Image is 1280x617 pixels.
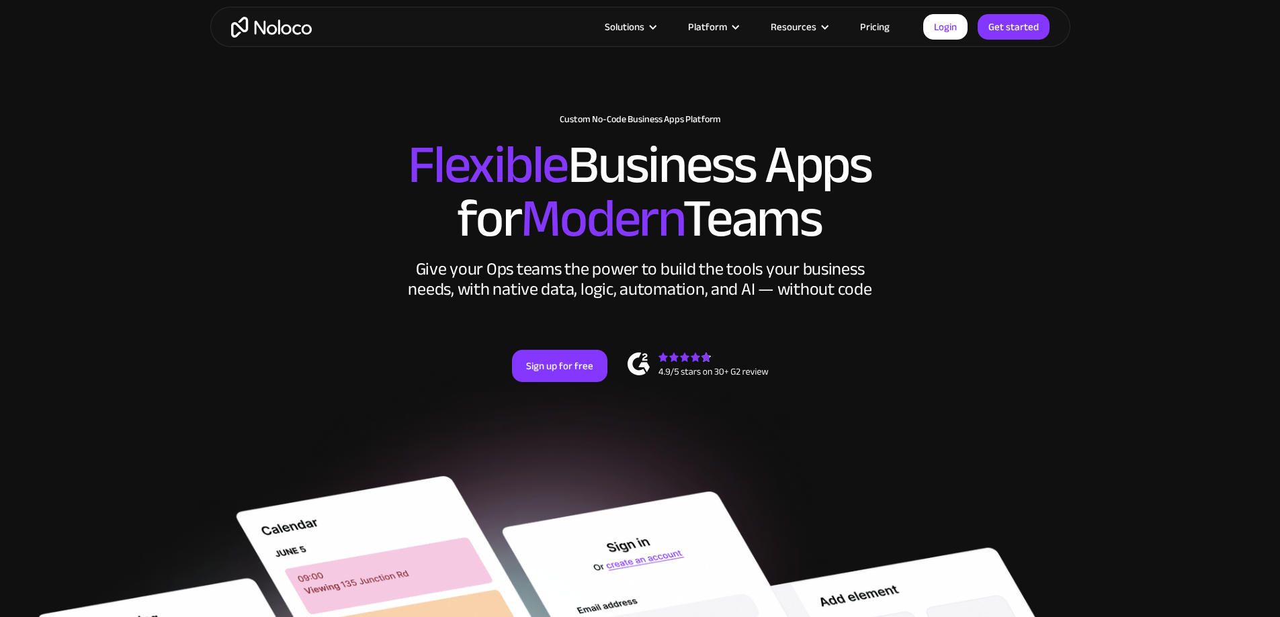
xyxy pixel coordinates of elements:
[843,18,906,36] a: Pricing
[224,114,1057,125] h1: Custom No-Code Business Apps Platform
[671,18,754,36] div: Platform
[771,18,816,36] div: Resources
[512,350,607,382] a: Sign up for free
[405,259,876,299] div: Give your Ops teams the power to build the tools your business needs, with native data, logic, au...
[978,14,1050,40] a: Get started
[688,18,727,36] div: Platform
[605,18,644,36] div: Solutions
[521,169,683,269] span: Modern
[588,18,671,36] div: Solutions
[408,115,568,215] span: Flexible
[754,18,843,36] div: Resources
[224,138,1057,246] h2: Business Apps for Teams
[231,17,312,38] a: home
[923,14,968,40] a: Login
